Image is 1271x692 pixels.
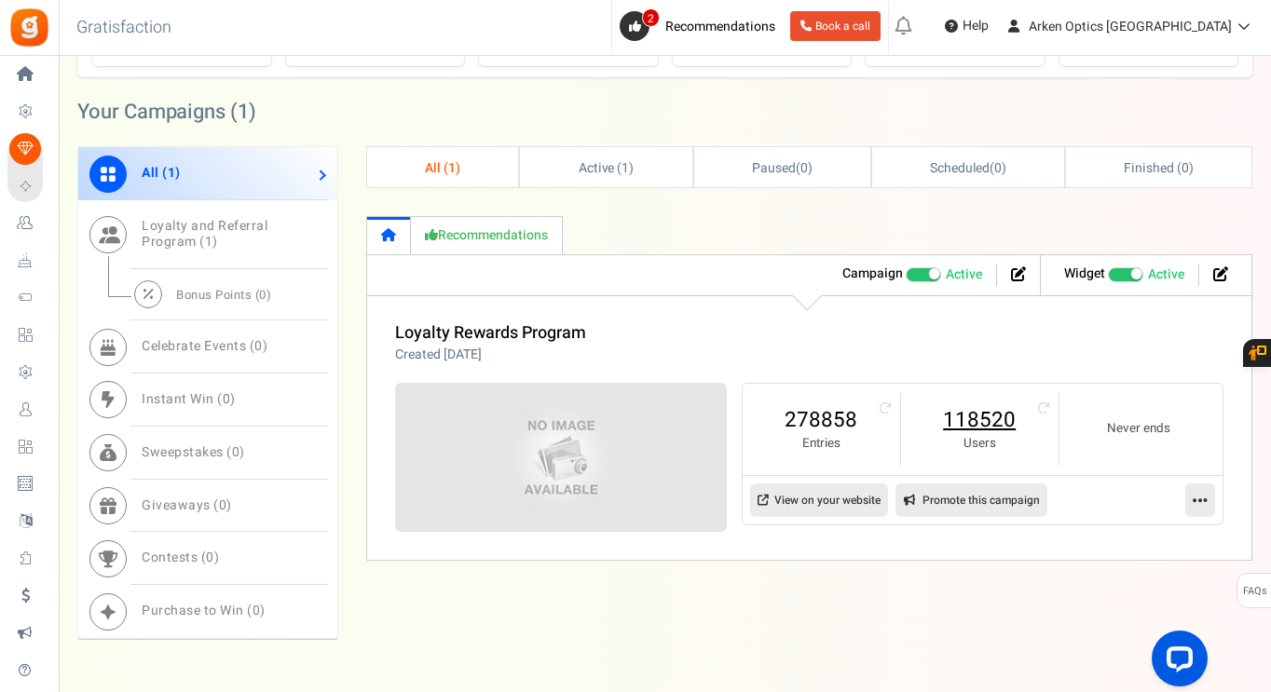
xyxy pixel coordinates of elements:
span: 1 [238,97,249,127]
span: 0 [800,158,808,178]
span: 1 [205,232,213,251]
span: Instant Win ( ) [142,389,236,409]
small: Never ends [1078,420,1199,438]
a: Promote this campaign [895,483,1047,517]
span: Contests ( ) [142,548,219,567]
img: Gratisfaction [8,7,50,48]
span: Recommendations [665,17,775,36]
a: Help [937,11,996,41]
span: 1 [622,158,629,178]
span: Scheduled [930,158,990,178]
span: 0 [994,158,1002,178]
span: 2 [642,8,660,27]
a: 2 Recommendations [620,11,783,41]
span: Sweepstakes ( ) [142,442,245,462]
span: 0 [223,389,231,409]
h3: Gratisfaction [56,9,192,47]
span: 0 [259,286,266,304]
a: 278858 [761,405,881,435]
strong: Campaign [842,264,903,283]
span: ( ) [752,158,813,178]
li: Widget activated [1050,265,1199,286]
span: Active ( ) [579,158,635,178]
span: Celebrate Events ( ) [142,336,267,356]
span: 1 [168,163,176,183]
span: 0 [254,336,263,356]
span: FAQs [1242,574,1267,609]
span: Help [958,17,989,35]
span: 1 [448,158,456,178]
span: 0 [1182,158,1189,178]
small: Entries [761,435,881,453]
a: 118520 [920,405,1040,435]
span: 0 [232,442,240,462]
a: Book a call [790,11,881,41]
span: Active [1148,265,1184,284]
a: Recommendations [411,216,563,254]
span: 0 [219,495,227,515]
a: Loyalty Rewards Program [395,320,586,346]
span: Bonus Points ( ) [176,286,271,304]
h2: Your Campaigns ( ) [77,102,256,121]
span: Paused [752,158,796,178]
span: Giveaways ( ) [142,495,232,515]
span: 0 [206,548,214,567]
span: All ( ) [425,158,460,178]
span: Purchase to Win ( ) [142,601,266,620]
span: Arken Optics [GEOGRAPHIC_DATA] [1029,17,1232,36]
a: View on your website [750,483,888,517]
span: Finished ( ) [1124,158,1193,178]
small: Users [920,435,1040,453]
p: Created [DATE] [395,346,586,364]
span: ( ) [930,158,1005,178]
strong: Widget [1064,264,1105,283]
span: Loyalty and Referral Program ( ) [142,216,267,251]
span: All ( ) [142,163,181,183]
span: 0 [253,601,261,620]
span: Active [946,265,982,284]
